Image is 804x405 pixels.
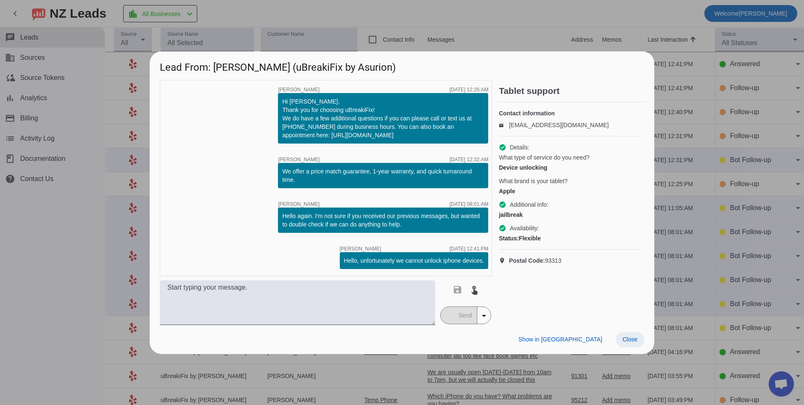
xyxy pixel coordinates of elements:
mat-icon: check_circle [499,224,506,232]
span: 93313 [509,256,561,265]
div: Hello, unfortunately we cannot unlock iphone devices. [344,256,484,265]
div: Hi [PERSON_NAME], Thank you for choosing uBreakiFix! We do have a few additional questions if you... [282,97,484,139]
mat-icon: arrow_drop_down [479,311,489,321]
span: [PERSON_NAME] [278,202,320,207]
h2: Tablet support [499,87,644,95]
mat-icon: check_circle [499,144,506,151]
span: What brand is your tablet? [499,177,567,185]
h4: Contact information [499,109,641,117]
mat-icon: check_circle [499,201,506,208]
div: [DATE] 08:01:AM [450,202,488,207]
div: [DATE] 12:32:AM [450,157,488,162]
div: Hello again. I'm not sure if you received our previous messages, but wanted to double check if we... [282,212,484,229]
h1: Lead From: [PERSON_NAME] (uBreakiFix by Asurion) [150,51,654,80]
span: Close [622,336,637,343]
div: Device unlocking [499,163,641,172]
span: [PERSON_NAME] [278,157,320,162]
strong: Status: [499,235,518,242]
button: Close [616,332,644,347]
span: Show in [GEOGRAPHIC_DATA] [518,336,602,343]
a: [EMAIL_ADDRESS][DOMAIN_NAME] [509,122,608,128]
div: [DATE] 12:41:PM [450,246,488,251]
mat-icon: touch_app [469,285,479,295]
span: Additional info: [510,200,548,209]
div: [DATE] 12:26:AM [450,87,488,92]
div: Apple [499,187,641,195]
span: [PERSON_NAME] [278,87,320,92]
div: jailbreak [499,210,641,219]
div: We offer a price match guarantee, 1-year warranty, and quick turnaround time.​ [282,167,484,184]
strong: Postal Code: [509,257,545,264]
span: [PERSON_NAME] [340,246,381,251]
mat-icon: location_on [499,257,509,264]
div: Flexible [499,234,641,242]
button: Show in [GEOGRAPHIC_DATA] [512,332,609,347]
span: What type of service do you need? [499,153,590,162]
span: Details: [510,143,529,152]
mat-icon: email [499,123,509,127]
span: Availability: [510,224,539,232]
